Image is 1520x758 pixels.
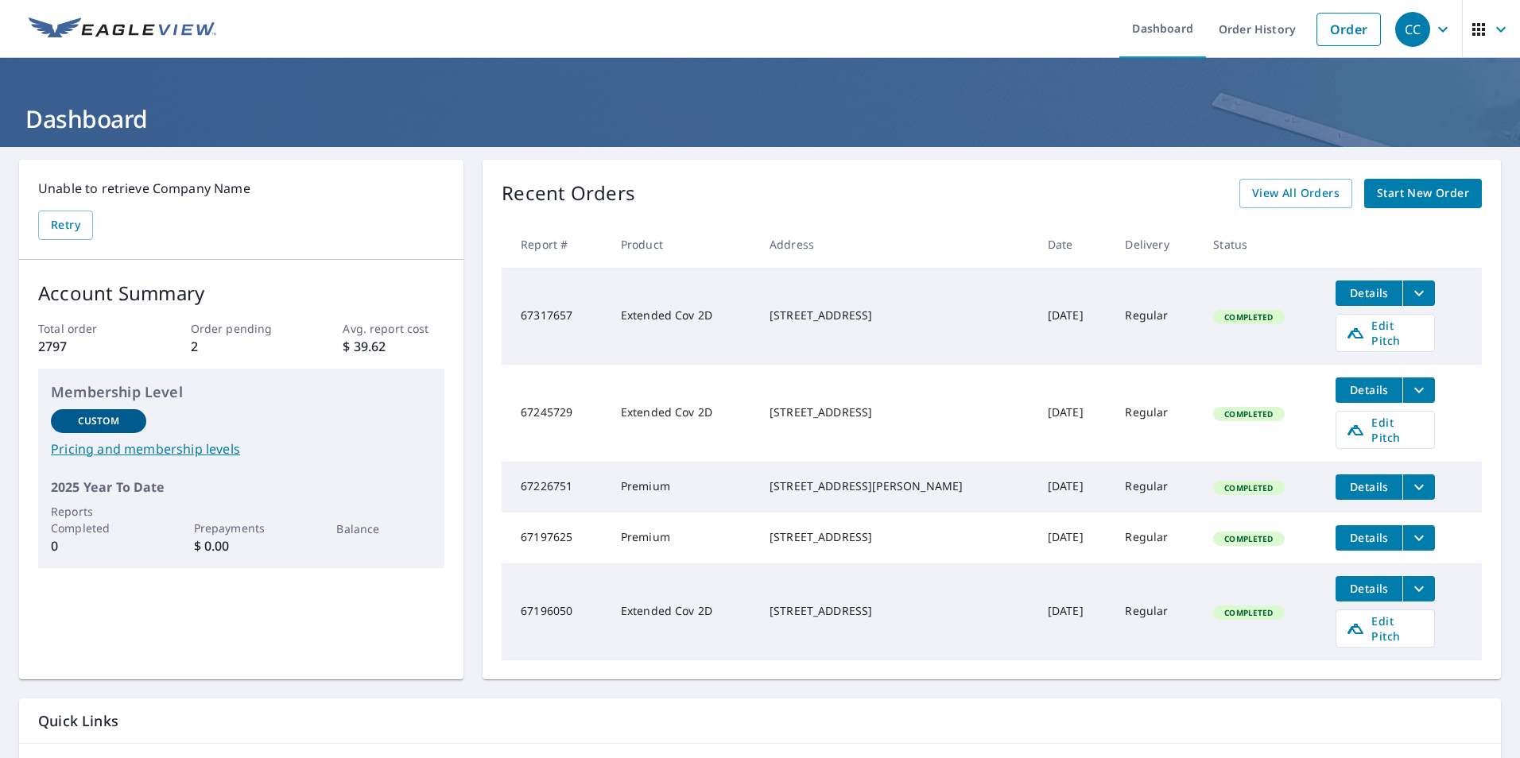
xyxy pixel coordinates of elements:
[1402,280,1435,306] button: filesDropdownBtn-67317657
[194,520,289,536] p: Prepayments
[1346,613,1425,644] span: Edit Pitch
[608,221,757,268] th: Product
[1215,533,1282,544] span: Completed
[1252,184,1340,203] span: View All Orders
[1112,563,1200,660] td: Regular
[1402,474,1435,500] button: filesDropdownBtn-67226751
[1215,607,1282,618] span: Completed
[343,320,444,337] p: Avg. report cost
[51,381,432,403] p: Membership Level
[757,221,1035,268] th: Address
[1346,318,1425,348] span: Edit Pitch
[1336,377,1402,403] button: detailsBtn-67245729
[191,320,293,337] p: Order pending
[1336,525,1402,551] button: detailsBtn-67197625
[770,307,1022,323] div: [STREET_ADDRESS]
[1035,462,1113,512] td: [DATE]
[38,320,140,337] p: Total order
[1112,365,1200,462] td: Regular
[502,268,608,365] td: 67317657
[1364,179,1482,208] a: Start New Order
[1112,268,1200,365] td: Regular
[1395,12,1430,47] div: CC
[502,179,635,208] p: Recent Orders
[38,711,1482,731] p: Quick Links
[608,563,757,660] td: Extended Cov 2D
[38,337,140,356] p: 2797
[1200,221,1323,268] th: Status
[1336,314,1435,352] a: Edit Pitch
[38,279,444,307] p: Account Summary
[19,102,1501,135] h1: Dashboard
[1402,576,1435,601] button: filesDropdownBtn-67196050
[608,365,757,462] td: Extended Cov 2D
[1035,365,1113,462] td: [DATE]
[1336,609,1435,648] a: Edit Pitch
[1112,221,1200,268] th: Delivery
[1345,479,1393,494] span: Details
[608,462,757,512] td: Premium
[38,211,93,240] button: Retry
[770,478,1022,494] div: [STREET_ADDRESS][PERSON_NAME]
[1035,512,1113,563] td: [DATE]
[1035,221,1113,268] th: Date
[1035,563,1113,660] td: [DATE]
[608,512,757,563] td: Premium
[51,215,80,235] span: Retry
[1345,382,1393,397] span: Details
[1215,408,1282,420] span: Completed
[29,17,216,41] img: EV Logo
[502,462,608,512] td: 67226751
[502,221,608,268] th: Report #
[502,365,608,462] td: 67245729
[1336,411,1435,449] a: Edit Pitch
[1346,415,1425,445] span: Edit Pitch
[194,536,289,555] p: $ 0.00
[1215,311,1282,323] span: Completed
[1336,576,1402,601] button: detailsBtn-67196050
[770,404,1022,420] div: [STREET_ADDRESS]
[1112,512,1200,563] td: Regular
[1316,13,1381,46] a: Order
[770,529,1022,545] div: [STREET_ADDRESS]
[191,337,293,356] p: 2
[1336,474,1402,500] button: detailsBtn-67226751
[51,503,146,536] p: Reports Completed
[51,536,146,555] p: 0
[1402,377,1435,403] button: filesDropdownBtn-67245729
[1402,525,1435,551] button: filesDropdownBtn-67197625
[1345,530,1393,545] span: Details
[343,337,444,356] p: $ 39.62
[608,268,757,365] td: Extended Cov 2D
[1345,581,1393,596] span: Details
[38,179,444,198] p: Unable to retrieve Company Name
[1112,462,1200,512] td: Regular
[770,603,1022,619] div: [STREET_ADDRESS]
[51,478,432,497] p: 2025 Year To Date
[1377,184,1469,203] span: Start New Order
[1215,482,1282,493] span: Completed
[78,414,119,428] p: Custom
[1239,179,1352,208] a: View All Orders
[336,520,432,537] p: Balance
[51,439,432,458] a: Pricing and membership levels
[502,563,608,660] td: 67196050
[1345,285,1393,300] span: Details
[502,512,608,563] td: 67197625
[1035,268,1113,365] td: [DATE]
[1336,280,1402,306] button: detailsBtn-67317657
